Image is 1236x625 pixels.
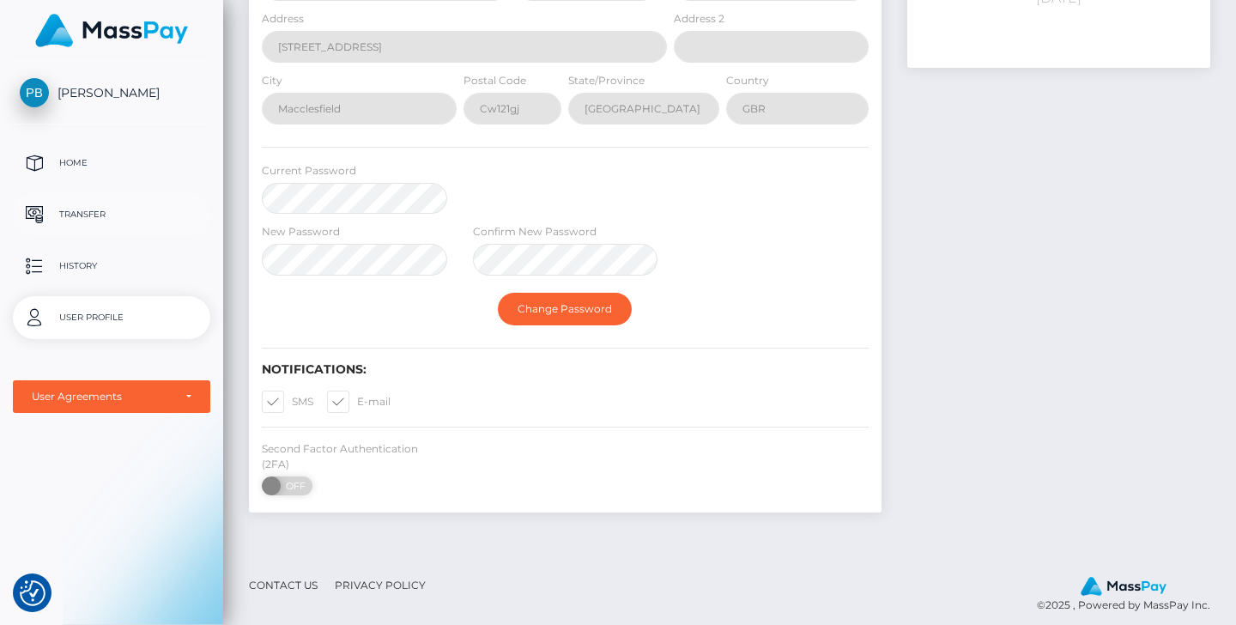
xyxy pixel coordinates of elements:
[20,305,203,331] p: User Profile
[327,391,391,413] label: E-mail
[463,73,526,88] label: Postal Code
[242,572,324,598] a: Contact Us
[726,73,769,88] label: Country
[262,163,356,179] label: Current Password
[262,73,282,88] label: City
[13,296,210,339] a: User Profile
[271,476,314,495] span: OFF
[262,391,313,413] label: SMS
[13,142,210,185] a: Home
[328,572,433,598] a: Privacy Policy
[13,193,210,236] a: Transfer
[262,224,340,240] label: New Password
[13,85,210,100] span: [PERSON_NAME]
[1081,577,1166,596] img: MassPay
[20,253,203,279] p: History
[20,150,203,176] p: Home
[498,293,632,325] button: Change Password
[13,245,210,288] a: History
[473,224,597,240] label: Confirm New Password
[262,11,304,27] label: Address
[674,11,724,27] label: Address 2
[20,202,203,228] p: Transfer
[20,580,45,606] button: Consent Preferences
[568,73,645,88] label: State/Province
[1037,576,1223,614] div: © 2025 , Powered by MassPay Inc.
[20,580,45,606] img: Revisit consent button
[262,441,447,472] label: Second Factor Authentication (2FA)
[13,380,210,413] button: User Agreements
[32,390,173,404] div: User Agreements
[262,362,869,377] h6: Notifications:
[35,14,188,47] img: MassPay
